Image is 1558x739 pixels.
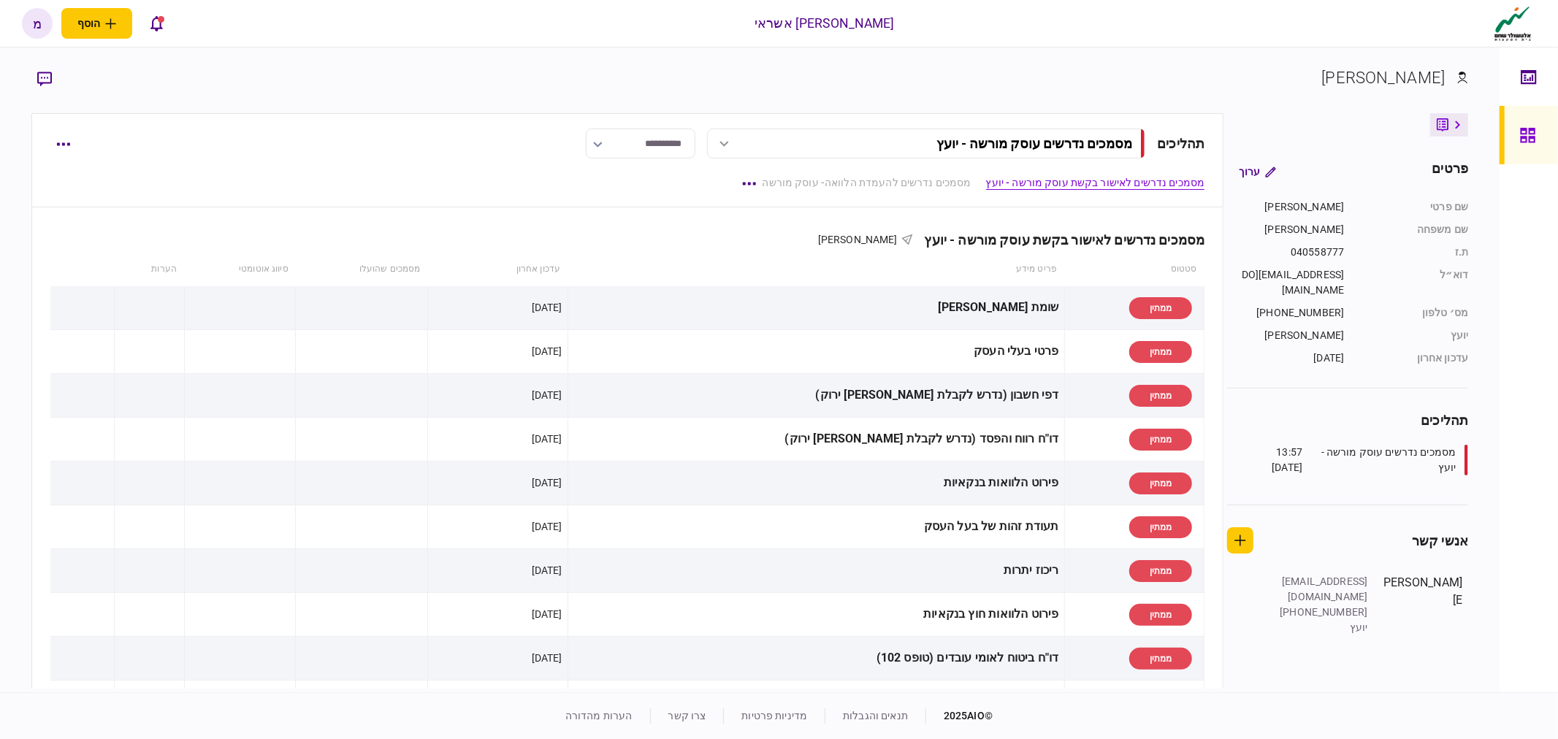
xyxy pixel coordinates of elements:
[1272,605,1367,620] div: [PHONE_NUMBER]
[1129,560,1192,582] div: ממתין
[755,14,895,33] div: [PERSON_NAME] אשראי
[1245,445,1468,475] a: מסמכים נדרשים עוסק מורשה - יועץ13:57 [DATE]
[1359,267,1468,298] div: דוא״ל
[1322,66,1446,90] div: [PERSON_NAME]
[573,686,1059,719] div: דו"ח מע"מ (ESNA)
[1238,267,1344,298] div: [EMAIL_ADDRESS][DOMAIN_NAME]
[532,607,562,621] div: [DATE]
[1157,134,1204,153] div: תהליכים
[1238,199,1344,215] div: [PERSON_NAME]
[707,129,1145,158] button: מסמכים נדרשים עוסק מורשה - יועץ
[936,136,1132,151] div: מסמכים נדרשים עוסק מורשה - יועץ
[573,291,1059,324] div: שומת [PERSON_NAME]
[1238,245,1344,260] div: 040558777
[573,467,1059,499] div: פירוט הלוואות בנקאיות
[573,554,1059,587] div: ריכוז יתרות
[1492,5,1535,42] img: client company logo
[573,642,1059,675] div: דו"ח ביטוח לאומי עובדים (טופס 102)
[986,175,1205,191] a: מסמכים נדרשים לאישור בקשת עוסק מורשה - יועץ
[573,423,1059,456] div: דו"ח רווח והפסד (נדרש לקבלת [PERSON_NAME] ירוק)
[818,234,898,245] span: [PERSON_NAME]
[532,388,562,402] div: [DATE]
[843,710,908,721] a: תנאים והגבלות
[1129,648,1192,670] div: ממתין
[1272,574,1367,605] div: [EMAIL_ADDRESS][DOMAIN_NAME]
[573,510,1059,543] div: תעודת זהות של בעל העסק
[1359,245,1468,260] div: ת.ז
[1382,574,1462,635] div: [PERSON_NAME]
[296,253,428,286] th: מסמכים שהועלו
[1272,620,1367,635] div: יועץ
[22,8,53,39] button: מ
[1129,385,1192,407] div: ממתין
[1129,516,1192,538] div: ממתין
[532,300,562,315] div: [DATE]
[1245,445,1302,475] div: 13:57 [DATE]
[1129,297,1192,319] div: ממתין
[741,710,807,721] a: מדיניות פרטיות
[184,253,296,286] th: סיווג אוטומטי
[1129,604,1192,626] div: ממתין
[573,598,1059,631] div: פירוט הלוואות חוץ בנקאיות
[565,710,633,721] a: הערות מהדורה
[532,344,562,359] div: [DATE]
[1129,341,1192,363] div: ממתין
[668,710,706,721] a: צרו קשר
[1359,328,1468,343] div: יועץ
[573,335,1059,368] div: פרטי בעלי העסק
[913,232,1205,248] div: מסמכים נדרשים לאישור בקשת עוסק מורשה - יועץ
[1432,158,1469,185] div: פרטים
[925,708,993,724] div: © 2025 AIO
[1306,445,1456,475] div: מסמכים נדרשים עוסק מורשה - יועץ
[1129,429,1192,451] div: ממתין
[141,8,172,39] button: פתח רשימת התראות
[532,651,562,665] div: [DATE]
[428,253,568,286] th: עדכון אחרון
[1238,328,1344,343] div: [PERSON_NAME]
[568,253,1064,286] th: פריט מידע
[61,8,132,39] button: פתח תפריט להוספת לקוח
[532,432,562,446] div: [DATE]
[1227,158,1288,185] button: ערוך
[532,563,562,578] div: [DATE]
[1227,410,1468,430] div: תהליכים
[1238,305,1344,321] div: [PHONE_NUMBER]
[1359,222,1468,237] div: שם משפחה
[532,519,562,534] div: [DATE]
[1238,351,1344,366] div: [DATE]
[1359,199,1468,215] div: שם פרטי
[763,175,971,191] a: מסמכים נדרשים להעמדת הלוואה- עוסק מורשה
[1412,531,1468,551] div: אנשי קשר
[1359,305,1468,321] div: מס׳ טלפון
[1359,351,1468,366] div: עדכון אחרון
[532,475,562,490] div: [DATE]
[1129,472,1192,494] div: ממתין
[1064,253,1204,286] th: סטטוס
[573,379,1059,412] div: דפי חשבון (נדרש לקבלת [PERSON_NAME] ירוק)
[1238,222,1344,237] div: [PERSON_NAME]
[115,253,184,286] th: הערות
